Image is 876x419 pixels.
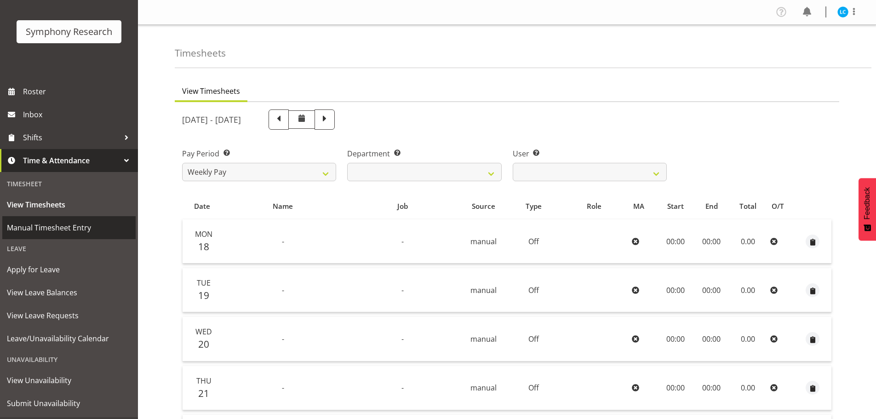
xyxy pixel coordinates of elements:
[397,201,408,212] span: Job
[2,239,136,258] div: Leave
[273,201,293,212] span: Name
[23,131,120,144] span: Shifts
[705,201,718,212] span: End
[23,154,120,167] span: Time & Attendance
[729,317,766,361] td: 0.00
[282,236,284,247] span: -
[729,219,766,264] td: 0.00
[175,48,226,58] h4: Timesheets
[470,285,497,295] span: manual
[195,229,212,239] span: Mon
[7,286,131,299] span: View Leave Balances
[657,366,694,410] td: 00:00
[182,86,240,97] span: View Timesheets
[2,281,136,304] a: View Leave Balances
[2,392,136,415] a: Submit Unavailability
[198,338,209,350] span: 20
[507,317,561,361] td: Off
[739,201,756,212] span: Total
[26,25,112,39] div: Symphony Research
[7,396,131,410] span: Submit Unavailability
[401,236,404,247] span: -
[657,317,694,361] td: 00:00
[401,334,404,344] span: -
[7,198,131,212] span: View Timesheets
[694,317,729,361] td: 00:00
[667,201,684,212] span: Start
[633,201,644,212] span: MA
[23,108,133,121] span: Inbox
[182,148,336,159] label: Pay Period
[859,178,876,241] button: Feedback - Show survey
[470,383,497,393] span: manual
[2,369,136,392] a: View Unavailability
[657,219,694,264] td: 00:00
[507,268,561,312] td: Off
[401,383,404,393] span: -
[2,327,136,350] a: Leave/Unavailability Calendar
[194,201,210,212] span: Date
[197,278,211,288] span: Tue
[772,201,784,212] span: O/T
[2,193,136,216] a: View Timesheets
[587,201,601,212] span: Role
[507,219,561,264] td: Off
[282,285,284,295] span: -
[470,334,497,344] span: manual
[2,350,136,369] div: Unavailability
[694,366,729,410] td: 00:00
[195,327,212,337] span: Wed
[196,376,212,386] span: Thu
[7,221,131,235] span: Manual Timesheet Entry
[401,285,404,295] span: -
[2,258,136,281] a: Apply for Leave
[282,334,284,344] span: -
[694,268,729,312] td: 00:00
[2,174,136,193] div: Timesheet
[347,148,501,159] label: Department
[2,304,136,327] a: View Leave Requests
[282,383,284,393] span: -
[23,85,133,98] span: Roster
[694,219,729,264] td: 00:00
[7,332,131,345] span: Leave/Unavailability Calendar
[863,187,871,219] span: Feedback
[526,201,542,212] span: Type
[2,216,136,239] a: Manual Timesheet Entry
[182,115,241,125] h5: [DATE] - [DATE]
[729,366,766,410] td: 0.00
[472,201,495,212] span: Source
[7,309,131,322] span: View Leave Requests
[198,240,209,253] span: 18
[657,268,694,312] td: 00:00
[7,263,131,276] span: Apply for Leave
[198,289,209,302] span: 19
[470,236,497,247] span: manual
[507,366,561,410] td: Off
[729,268,766,312] td: 0.00
[837,6,848,17] img: lindsay-carroll-holland11869.jpg
[513,148,667,159] label: User
[7,373,131,387] span: View Unavailability
[198,387,209,400] span: 21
